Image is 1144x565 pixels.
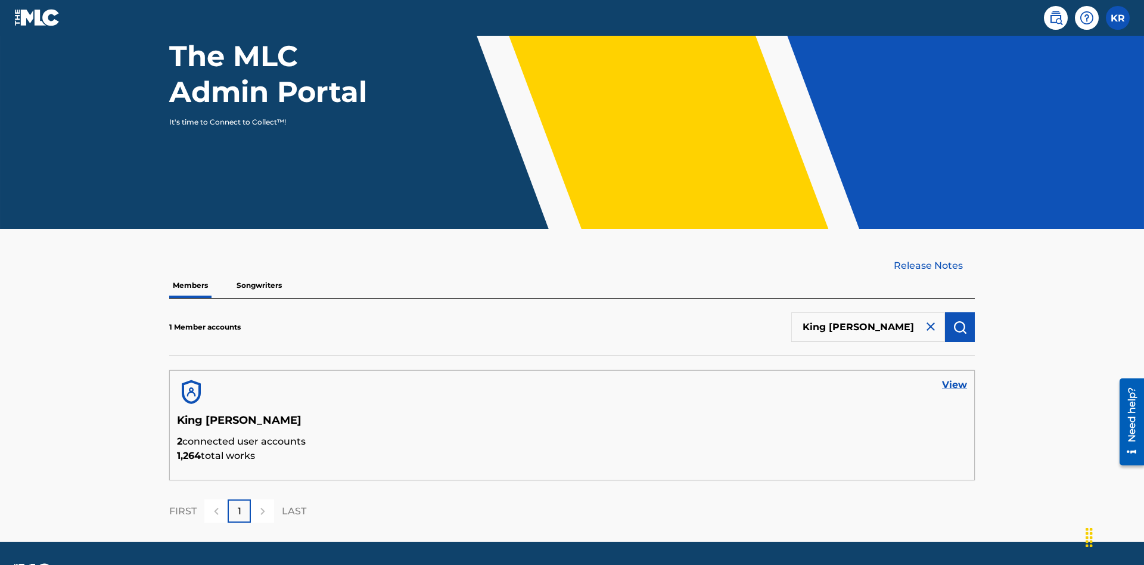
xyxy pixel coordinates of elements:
[177,378,206,406] img: account
[177,434,967,449] p: connected user accounts
[177,449,967,463] p: total works
[169,273,212,298] p: Members
[1084,508,1144,565] iframe: Chat Widget
[1111,374,1144,471] iframe: Resource Center
[924,319,938,334] img: close
[233,273,285,298] p: Songwriters
[238,504,241,519] p: 1
[282,504,306,519] p: LAST
[177,450,201,461] span: 1,264
[169,117,376,128] p: It's time to Connect to Collect™!
[942,378,967,392] a: View
[1106,6,1130,30] div: User Menu
[14,9,60,26] img: MLC Logo
[894,259,975,273] a: Release Notes
[953,320,967,334] img: Search Works
[1049,11,1063,25] img: search
[1080,11,1094,25] img: help
[169,322,241,333] p: 1 Member accounts
[169,504,197,519] p: FIRST
[169,2,392,110] h1: Welcome to The MLC Admin Portal
[791,312,945,342] input: Search Members
[177,414,967,434] h5: King [PERSON_NAME]
[177,436,182,447] span: 2
[1080,520,1099,555] div: Drag
[1075,6,1099,30] div: Help
[1044,6,1068,30] a: Public Search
